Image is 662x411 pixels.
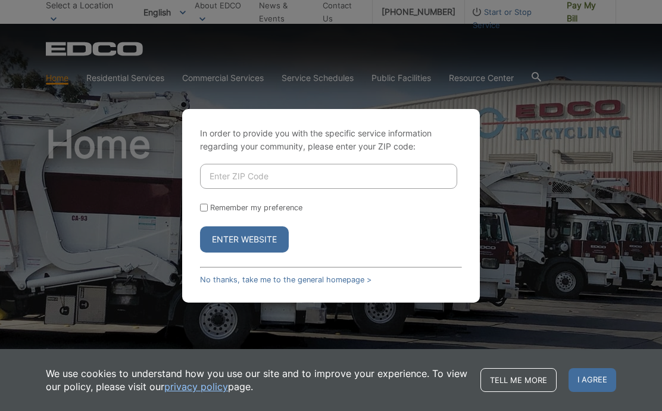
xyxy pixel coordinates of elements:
input: Enter ZIP Code [200,164,457,189]
a: privacy policy [164,380,228,393]
a: Tell me more [480,368,557,392]
p: We use cookies to understand how you use our site and to improve your experience. To view our pol... [46,367,469,393]
span: I agree [569,368,616,392]
a: No thanks, take me to the general homepage > [200,275,371,284]
label: Remember my preference [210,203,302,212]
button: Enter Website [200,226,289,253]
p: In order to provide you with the specific service information regarding your community, please en... [200,127,462,153]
